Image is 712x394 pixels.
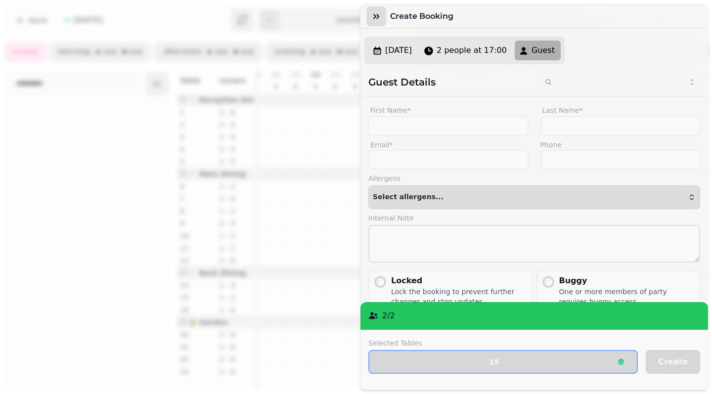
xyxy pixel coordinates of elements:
[390,10,457,22] h3: Create Booking
[540,140,701,150] label: Phone
[368,338,638,348] label: Selected Tables
[540,104,701,116] label: Last Name*
[382,310,395,322] p: 2 / 2
[385,44,412,56] span: [DATE]
[646,350,700,374] button: Create
[373,193,444,201] span: Select allergens...
[663,347,712,394] iframe: Chat Widget
[368,174,700,183] label: Allergens
[368,104,529,116] label: First Name*
[391,275,528,287] div: Locked
[658,358,688,366] span: Create
[368,350,638,374] button: 15
[368,75,531,89] h2: Guest Details
[489,358,499,365] p: 15
[559,275,696,287] div: Buggy
[368,213,700,223] label: Internal Note
[368,185,700,209] button: Select allergens...
[559,287,696,306] div: One or more members of party requires buggy access
[368,140,529,150] label: Email*
[391,287,528,306] div: Lock the booking to prevent further changes and stop updates
[437,44,507,56] span: 2 people at 17:00
[532,44,555,56] span: Guest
